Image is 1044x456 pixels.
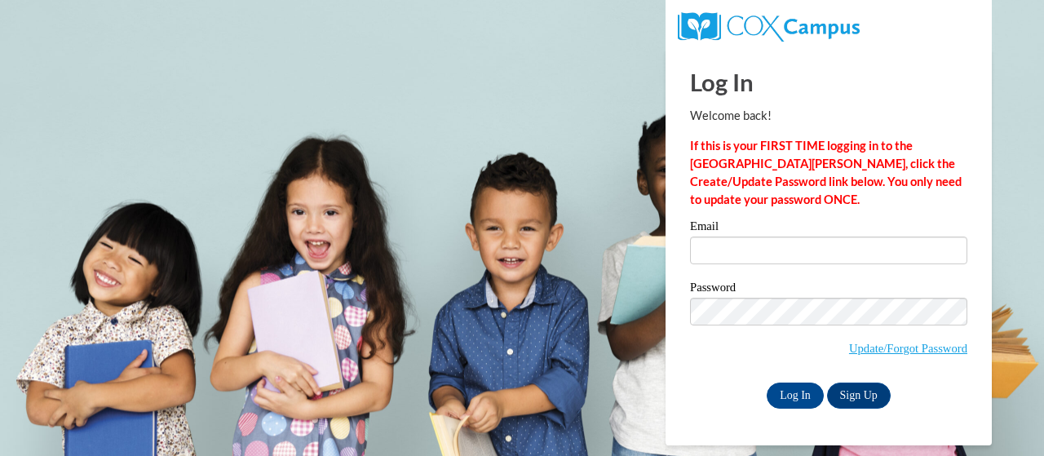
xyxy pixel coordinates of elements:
[690,65,967,99] h1: Log In
[827,383,891,409] a: Sign Up
[690,281,967,298] label: Password
[678,12,860,42] img: COX Campus
[767,383,824,409] input: Log In
[678,19,860,33] a: COX Campus
[690,139,962,206] strong: If this is your FIRST TIME logging in to the [GEOGRAPHIC_DATA][PERSON_NAME], click the Create/Upd...
[690,220,967,237] label: Email
[690,107,967,125] p: Welcome back!
[849,342,967,355] a: Update/Forgot Password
